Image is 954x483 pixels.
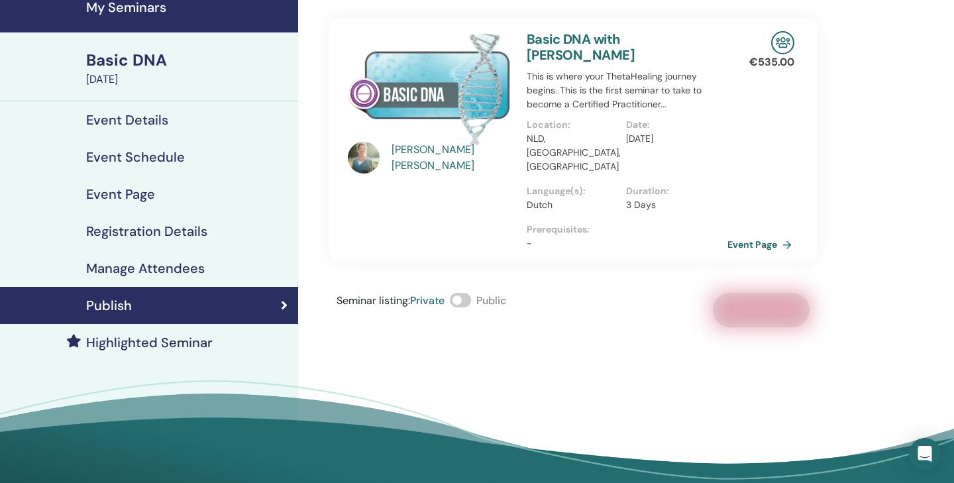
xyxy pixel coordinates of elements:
[86,260,205,276] h4: Manage Attendees
[348,142,380,174] img: default.jpg
[626,118,717,132] p: Date :
[476,294,506,307] span: Public
[86,112,168,128] h4: Event Details
[527,198,618,212] p: Dutch
[78,49,298,87] a: Basic DNA[DATE]
[527,30,635,64] a: Basic DNA with [PERSON_NAME]
[527,223,725,237] p: Prerequisites :
[527,118,618,132] p: Location :
[727,235,797,254] a: Event Page
[626,132,717,146] p: [DATE]
[909,438,941,470] div: Open Intercom Messenger
[771,31,794,54] img: In-Person Seminar
[348,31,511,146] img: Basic DNA
[626,184,717,198] p: Duration :
[86,186,155,202] h4: Event Page
[527,237,725,250] p: -
[410,294,445,307] span: Private
[626,198,717,212] p: 3 Days
[86,49,290,72] div: Basic DNA
[527,132,618,174] p: NLD, [GEOGRAPHIC_DATA], [GEOGRAPHIC_DATA]
[527,70,725,111] p: This is where your ThetaHealing journey begins. This is the first seminar to take to become a Cer...
[86,72,290,87] div: [DATE]
[86,297,132,313] h4: Publish
[86,223,207,239] h4: Registration Details
[392,142,514,174] a: [PERSON_NAME] [PERSON_NAME]
[749,54,794,70] p: € 535.00
[527,184,618,198] p: Language(s) :
[86,149,185,165] h4: Event Schedule
[86,335,213,350] h4: Highlighted Seminar
[337,294,410,307] span: Seminar listing :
